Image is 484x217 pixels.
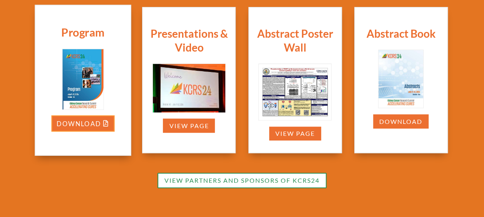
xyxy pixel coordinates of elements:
[62,103,104,110] a: KCRS21 Program Cover
[378,50,423,108] img: Abstracts Book 2024 Cover
[378,102,424,109] a: KCRS21 Program Cover
[255,27,336,58] h2: Abstract Poster Wall
[62,49,104,109] img: KCRS 24 Program cover
[152,107,226,114] a: Presentations & Slides cover
[372,114,429,129] a: Download
[259,64,331,120] img: KCRS23 poster cover image
[52,115,115,131] a: Download
[150,27,228,54] span: Presentations & Video
[268,126,322,142] a: View Page
[41,25,125,43] h2: Program
[153,64,225,112] img: ready 1
[162,118,216,134] a: view page
[258,115,332,121] a: KCRS21 Program Cover
[157,173,327,189] a: view partners and sponsors of KCRS24
[360,27,442,44] h2: Abstract Book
